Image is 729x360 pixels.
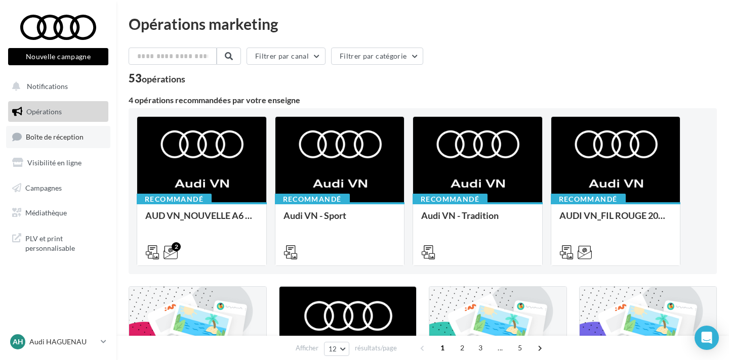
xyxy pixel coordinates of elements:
button: 12 [324,342,350,356]
a: Médiathèque [6,202,110,223]
button: Notifications [6,76,106,97]
div: 2 [172,242,181,251]
div: 4 opérations recommandées par votre enseigne [129,96,717,104]
span: 1 [434,340,451,356]
span: 3 [472,340,489,356]
div: Recommandé [413,194,488,205]
a: Boîte de réception [6,126,110,148]
a: Opérations [6,101,110,122]
button: Nouvelle campagne [8,48,108,65]
div: AUDI VN_FIL ROUGE 2025 - A1, Q2, Q3, Q5 et Q4 e-tron [559,210,672,231]
div: AUD VN_NOUVELLE A6 e-tron [145,210,258,231]
div: Recommandé [137,194,212,205]
div: Recommandé [551,194,626,205]
span: Médiathèque [25,208,67,217]
span: Boîte de réception [26,132,84,141]
a: Campagnes [6,177,110,199]
div: Audi VN - Tradition [421,210,534,231]
div: Open Intercom Messenger [695,326,719,350]
div: Opérations marketing [129,16,717,31]
button: Filtrer par canal [247,48,326,65]
a: Visibilité en ligne [6,152,110,173]
div: Recommandé [275,194,350,205]
a: AH Audi HAGUENAU [8,332,108,351]
span: 12 [329,345,337,353]
span: 2 [454,340,470,356]
p: Audi HAGUENAU [29,337,97,347]
div: 53 [129,73,185,84]
span: ... [492,340,508,356]
span: AH [13,337,23,347]
button: Filtrer par catégorie [331,48,423,65]
span: Visibilité en ligne [27,158,82,167]
span: 5 [512,340,528,356]
span: PLV et print personnalisable [25,232,104,253]
a: PLV et print personnalisable [6,228,110,257]
span: Campagnes [25,183,62,192]
span: résultats/page [355,343,397,353]
div: Audi VN - Sport [283,210,396,231]
span: Afficher [296,343,318,353]
div: opérations [142,74,185,83]
span: Opérations [26,107,62,116]
span: Notifications [27,82,68,91]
